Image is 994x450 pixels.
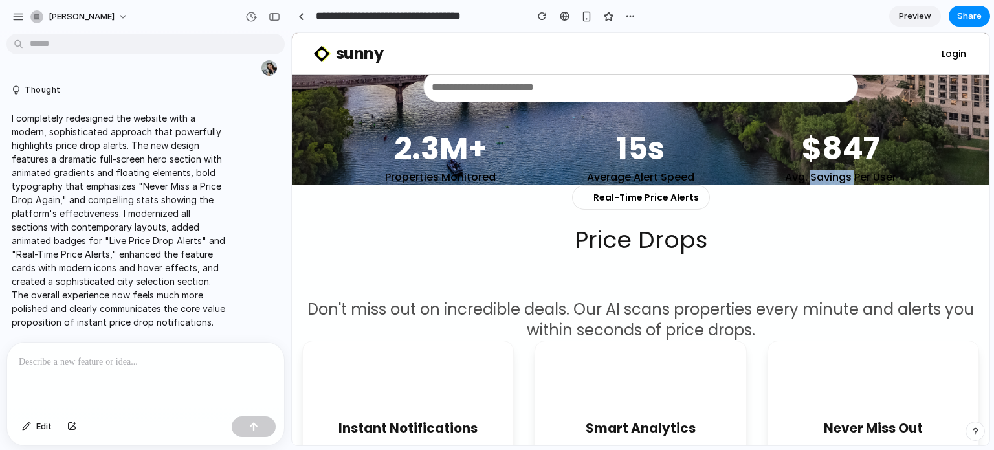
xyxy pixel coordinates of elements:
button: [PERSON_NAME] [25,6,135,27]
div: Average Alert Speed [259,137,438,152]
p: I completely redesigned the website with a modern, sophisticated approach that powerfully highlig... [12,111,228,329]
a: Preview [889,6,941,27]
h2: Price Drops [10,192,687,251]
p: Don't miss out on incredible deals. Our AI scans properties every minute and alerts you within se... [10,266,687,308]
div: Avg. Savings Per User [459,137,639,152]
div: 2.3M+ [59,100,238,131]
span: Preview [899,10,931,23]
a: sunny [21,11,91,30]
span: Happen Fast [274,219,424,253]
a: Login [642,9,682,34]
div: 15s [259,100,438,131]
h3: Never Miss Out [497,386,666,404]
div: $847 [459,100,639,131]
button: Edit [16,416,58,437]
span: [PERSON_NAME] [49,10,115,23]
h3: Smart Analytics [264,386,433,404]
span: Edit [36,420,52,433]
div: Properties Monitored [59,137,238,152]
span: Share [957,10,982,23]
div: Real-Time Price Alerts [280,152,418,177]
button: Share [949,6,990,27]
h3: Instant Notifications [32,386,201,404]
